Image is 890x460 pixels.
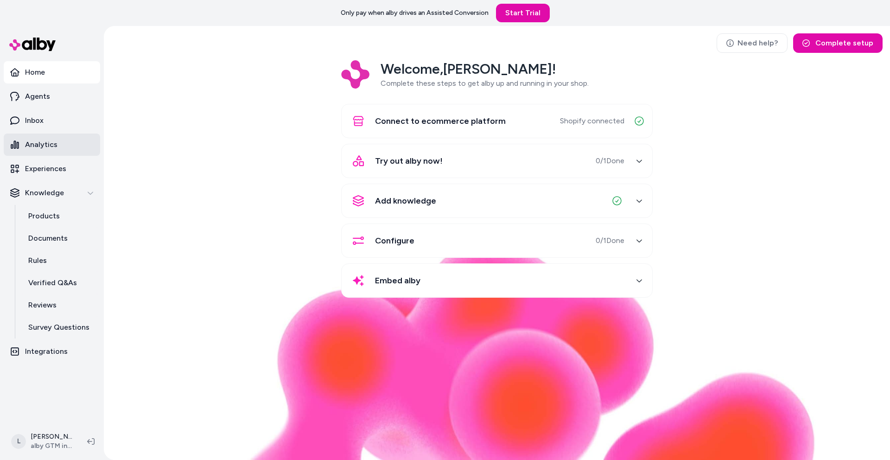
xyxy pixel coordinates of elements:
[19,272,100,294] a: Verified Q&As
[4,158,100,180] a: Experiences
[28,300,57,311] p: Reviews
[4,85,100,108] a: Agents
[31,432,72,441] p: [PERSON_NAME]
[347,269,647,292] button: Embed alby
[28,277,77,288] p: Verified Q&As
[496,4,550,22] a: Start Trial
[341,60,369,89] img: Logo
[25,115,44,126] p: Inbox
[25,139,57,150] p: Analytics
[347,150,647,172] button: Try out alby now!0/1Done
[793,33,883,53] button: Complete setup
[25,163,66,174] p: Experiences
[25,67,45,78] p: Home
[4,134,100,156] a: Analytics
[347,190,647,212] button: Add knowledge
[381,79,589,88] span: Complete these steps to get alby up and running in your shop.
[6,427,80,456] button: L[PERSON_NAME]alby GTM internal
[31,441,72,451] span: alby GTM internal
[19,227,100,249] a: Documents
[347,230,647,252] button: Configure0/1Done
[4,340,100,363] a: Integrations
[9,38,56,51] img: alby Logo
[596,235,624,246] span: 0 / 1 Done
[19,294,100,316] a: Reviews
[381,60,589,78] h2: Welcome, [PERSON_NAME] !
[28,233,68,244] p: Documents
[375,234,414,247] span: Configure
[347,110,647,132] button: Connect to ecommerce platformShopify connected
[19,316,100,339] a: Survey Questions
[596,155,624,166] span: 0 / 1 Done
[4,109,100,132] a: Inbox
[375,154,443,167] span: Try out alby now!
[28,211,60,222] p: Products
[717,33,788,53] a: Need help?
[19,249,100,272] a: Rules
[19,205,100,227] a: Products
[178,239,816,460] img: alby Bubble
[375,274,420,287] span: Embed alby
[25,346,68,357] p: Integrations
[28,322,89,333] p: Survey Questions
[25,187,64,198] p: Knowledge
[341,8,489,18] p: Only pay when alby drives an Assisted Conversion
[375,194,436,207] span: Add knowledge
[25,91,50,102] p: Agents
[11,434,26,449] span: L
[560,115,624,127] span: Shopify connected
[28,255,47,266] p: Rules
[4,182,100,204] button: Knowledge
[375,115,506,128] span: Connect to ecommerce platform
[4,61,100,83] a: Home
